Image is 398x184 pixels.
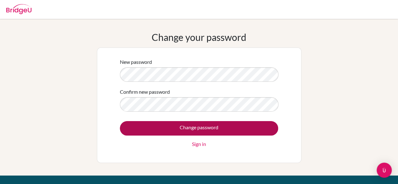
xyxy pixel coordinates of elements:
input: Change password [120,121,278,136]
label: New password [120,58,152,66]
h1: Change your password [152,31,246,43]
img: Bridge-U [6,4,31,14]
a: Sign in [192,140,206,148]
div: Open Intercom Messenger [377,163,392,178]
label: Confirm new password [120,88,170,96]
